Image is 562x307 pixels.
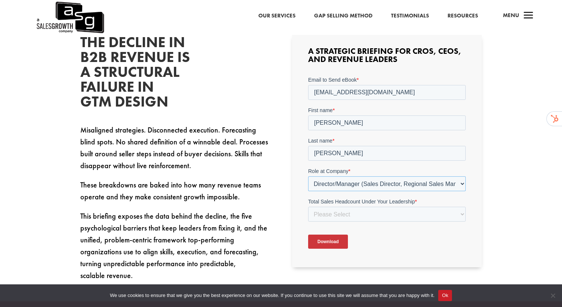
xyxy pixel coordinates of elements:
iframe: To enrich screen reader interactions, please activate Accessibility in Grammarly extension settings [308,76,466,255]
h2: The Decline in B2B Revenue Is a Structural Failure in GTM Design [80,35,192,113]
a: Testimonials [391,11,429,21]
p: This briefing exposes the data behind the decline, the five psychological barriers that keep lead... [80,210,270,281]
p: These breakdowns are baked into how many revenue teams operate and they make consistent growth im... [80,179,270,210]
span: No [549,292,556,299]
span: We use cookies to ensure that we give you the best experience on our website. If you continue to ... [110,292,435,299]
span: a [521,9,536,23]
a: Our Services [258,11,295,21]
button: Ok [438,290,452,301]
span: Menu [503,12,519,19]
p: Misaligned strategies. Disconnected execution. Forecasting blind spots. No shared definition of a... [80,124,270,179]
a: Gap Selling Method [314,11,372,21]
a: Resources [448,11,478,21]
h3: A Strategic Briefing for CROs, CEOs, and Revenue Leaders [308,47,466,67]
